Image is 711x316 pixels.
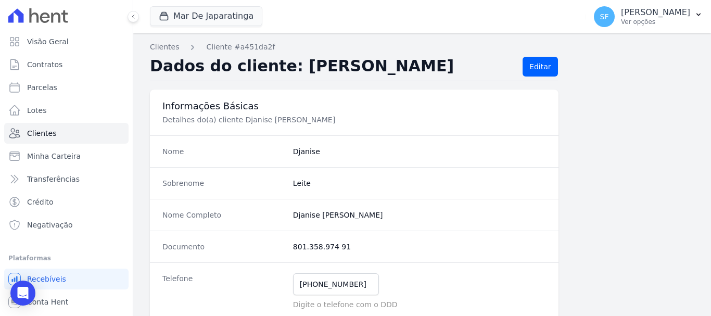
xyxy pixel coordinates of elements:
span: Negativação [27,220,73,230]
button: SF [PERSON_NAME] Ver opções [586,2,711,31]
h2: Dados do cliente: [PERSON_NAME] [150,57,514,77]
dd: Djanise [PERSON_NAME] [293,210,546,220]
dt: Nome Completo [162,210,285,220]
a: Parcelas [4,77,129,98]
a: Clientes [4,123,129,144]
a: Negativação [4,214,129,235]
h3: Informações Básicas [162,100,546,112]
a: Editar [523,57,557,77]
span: Conta Hent [27,297,68,307]
button: Mar De Japaratinga [150,6,262,26]
dd: Leite [293,178,546,188]
dt: Documento [162,242,285,252]
span: SF [600,13,609,20]
span: Transferências [27,174,80,184]
span: Clientes [27,128,56,138]
a: Minha Carteira [4,146,129,167]
a: Contratos [4,54,129,75]
a: Lotes [4,100,129,121]
span: Recebíveis [27,274,66,284]
span: Lotes [27,105,47,116]
a: Recebíveis [4,269,129,289]
span: Visão Geral [27,36,69,47]
p: Ver opções [621,18,690,26]
a: Transferências [4,169,129,189]
a: Crédito [4,192,129,212]
p: Digite o telefone com o DDD [293,299,546,310]
a: Conta Hent [4,292,129,312]
span: Contratos [27,59,62,70]
div: Plataformas [8,252,124,264]
div: Open Intercom Messenger [10,281,35,306]
p: [PERSON_NAME] [621,7,690,18]
dt: Sobrenome [162,178,285,188]
a: Cliente #a451da2f [206,42,275,53]
span: Crédito [27,197,54,207]
dd: 801.358.974 91 [293,242,546,252]
span: Minha Carteira [27,151,81,161]
span: Parcelas [27,82,57,93]
p: Detalhes do(a) cliente Djanise [PERSON_NAME] [162,115,512,125]
dd: Djanise [293,146,546,157]
a: Visão Geral [4,31,129,52]
nav: Breadcrumb [150,42,694,53]
a: Clientes [150,42,179,53]
dt: Telefone [162,273,285,310]
dt: Nome [162,146,285,157]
